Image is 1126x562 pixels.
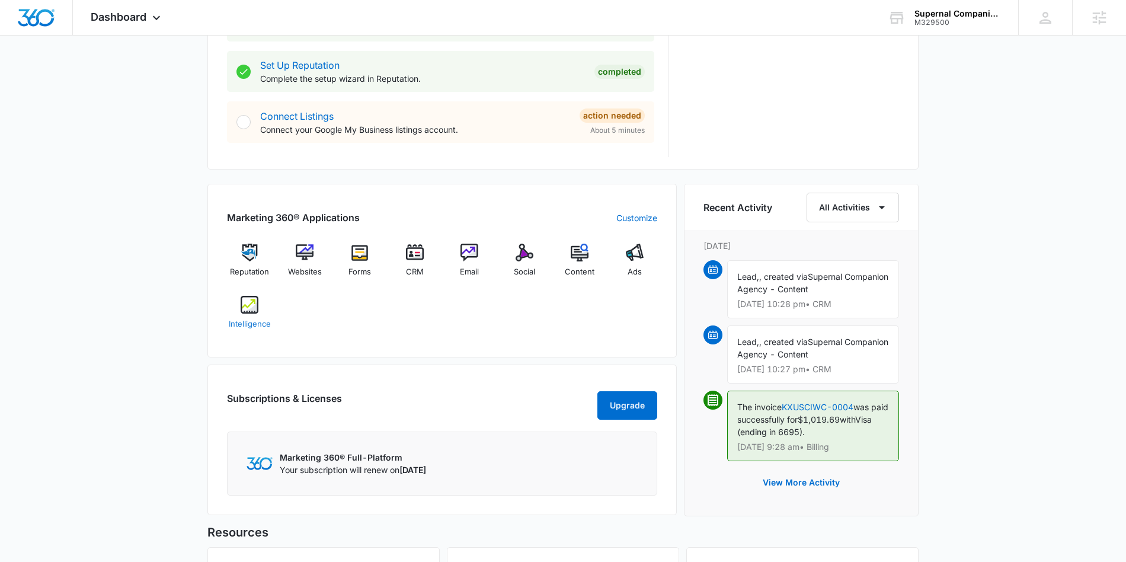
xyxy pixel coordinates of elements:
[782,402,853,412] a: KXUSCIWC-0004
[337,244,383,286] a: Forms
[737,365,889,373] p: [DATE] 10:27 pm • CRM
[914,18,1001,27] div: account id
[616,212,657,224] a: Customize
[737,443,889,451] p: [DATE] 9:28 am • Billing
[227,210,360,225] h2: Marketing 360® Applications
[737,337,759,347] span: Lead,
[737,402,782,412] span: The invoice
[594,65,645,79] div: Completed
[406,266,424,278] span: CRM
[460,266,479,278] span: Email
[590,125,645,136] span: About 5 minutes
[260,123,570,136] p: Connect your Google My Business listings account.
[703,200,772,215] h6: Recent Activity
[260,59,340,71] a: Set Up Reputation
[737,337,888,359] span: Supernal Companion Agency - Content
[557,244,603,286] a: Content
[399,465,426,475] span: [DATE]
[737,272,888,294] span: Supernal Companion Agency - Content
[230,266,269,278] span: Reputation
[247,457,273,470] img: Marketing 360 Logo
[703,240,899,252] p: [DATE]
[227,244,273,286] a: Reputation
[447,244,492,286] a: Email
[807,193,899,222] button: All Activities
[229,318,271,330] span: Intelligence
[260,110,334,122] a: Connect Listings
[280,451,426,464] p: Marketing 360® Full-Platform
[207,523,919,541] h5: Resources
[759,337,808,347] span: , created via
[227,296,273,339] a: Intelligence
[914,9,1001,18] div: account name
[260,72,585,85] p: Complete the setup wizard in Reputation.
[502,244,548,286] a: Social
[392,244,437,286] a: CRM
[348,266,371,278] span: Forms
[628,266,642,278] span: Ads
[282,244,328,286] a: Websites
[227,391,342,415] h2: Subscriptions & Licenses
[597,391,657,420] button: Upgrade
[580,108,645,123] div: Action Needed
[751,468,852,497] button: View More Activity
[280,464,426,476] p: Your subscription will renew on
[514,266,535,278] span: Social
[612,244,657,286] a: Ads
[91,11,146,23] span: Dashboard
[798,414,840,424] span: $1,019.69
[737,300,889,308] p: [DATE] 10:28 pm • CRM
[759,272,808,282] span: , created via
[840,414,855,424] span: with
[565,266,594,278] span: Content
[737,272,759,282] span: Lead,
[288,266,322,278] span: Websites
